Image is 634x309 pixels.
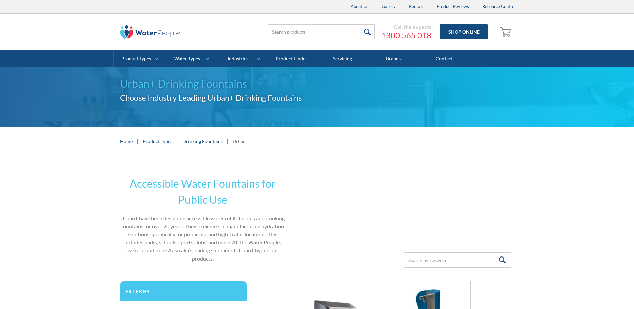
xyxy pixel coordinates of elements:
[114,50,164,67] a: Product Types
[176,137,179,145] div: |
[120,25,180,39] img: The Water People
[233,138,246,145] div: Urban
[268,24,375,39] input: Search products
[174,56,200,62] div: Water Types
[317,50,368,67] a: Servicing
[215,50,266,67] a: Industries
[381,24,431,30] div: Call the experts
[125,288,242,294] h3: Filter by
[228,56,248,62] div: Industries
[226,137,229,145] div: |
[381,30,431,40] a: 1300 565 018
[120,92,350,104] h2: Choose Industry Leading Urban+ Drinking Fountains
[368,50,419,67] a: Brands
[419,50,470,67] a: Contact
[498,24,514,40] a: Open empty cart
[120,76,350,92] h1: Urban+ Drinking Fountains
[404,252,511,268] input: Search by keyword
[120,138,133,145] a: Home
[164,50,215,67] a: Water Types
[120,214,286,263] p: Urban+ have been designing accessible water refill stations and drinking fountains for over 20 ye...
[143,138,172,145] a: Product Types
[440,24,488,39] a: Shop Online
[500,26,513,37] img: shopping cart
[121,56,151,62] div: Product Types
[136,137,139,145] div: |
[120,176,286,208] h2: Accessible Water Fountains for Public Use
[266,50,317,67] a: Product Finder
[182,138,223,145] a: Drinking Fountains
